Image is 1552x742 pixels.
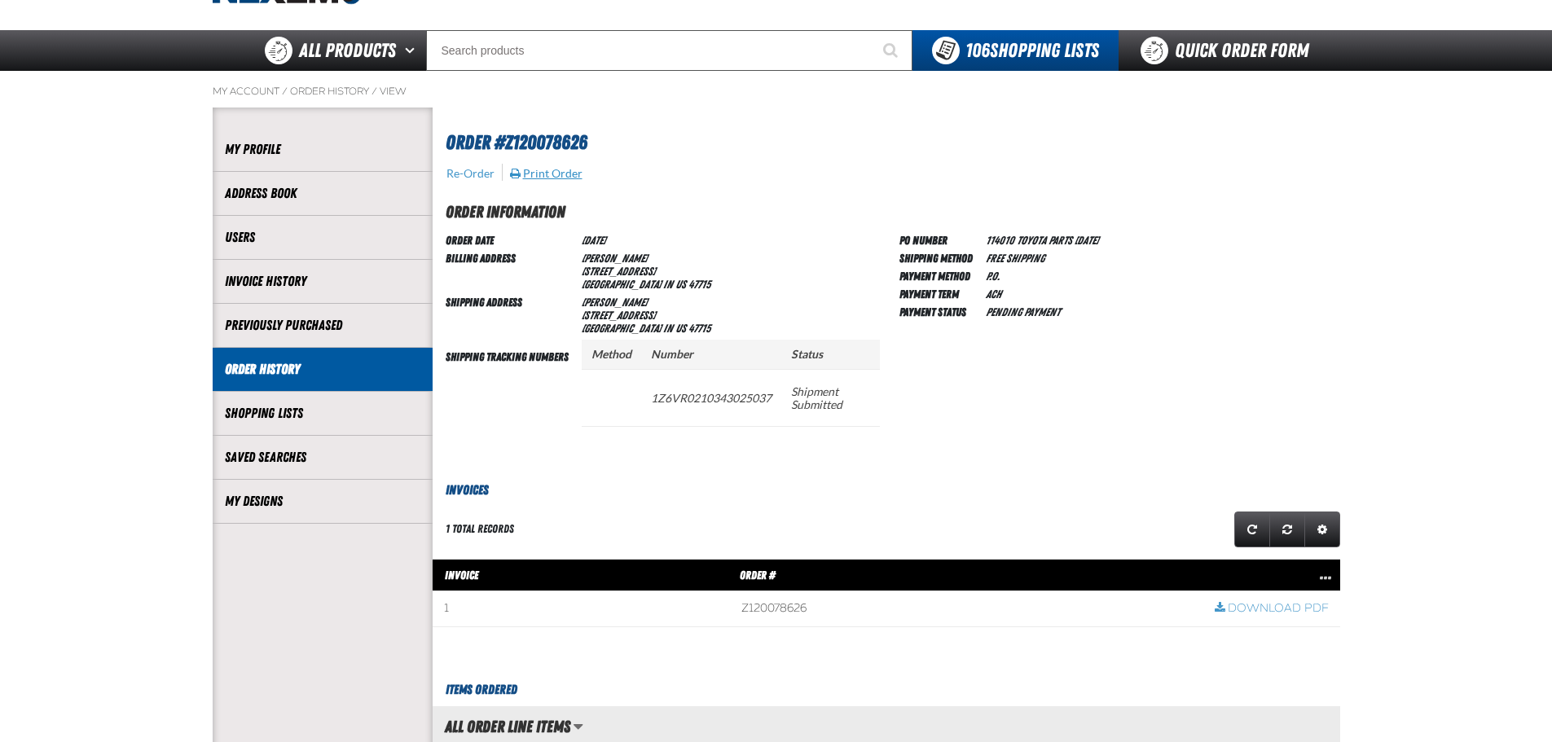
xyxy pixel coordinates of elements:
[446,292,575,336] td: Shipping Address
[446,521,514,537] div: 1 total records
[965,39,1099,62] span: Shopping Lists
[225,272,420,291] a: Invoice History
[663,322,673,335] span: IN
[730,591,1203,627] td: Z120078626
[225,492,420,511] a: My Designs
[688,322,710,335] bdo: 47715
[582,252,648,265] span: [PERSON_NAME]
[688,278,710,291] bdo: 47715
[573,713,583,740] button: Manage grid views. Current view is All Order Line Items
[225,360,420,379] a: Order History
[445,569,478,582] span: Invoice
[986,305,1060,318] span: Pending payment
[781,369,880,426] td: Shipment Submitted
[426,30,912,71] input: Search
[899,302,979,320] td: Payment Status
[1304,511,1340,547] a: Expand or Collapse Grid Settings
[1234,511,1270,547] a: Refresh grid action
[641,340,781,370] th: Number
[899,284,979,302] td: Payment Term
[582,265,656,278] span: [STREET_ADDRESS]
[225,316,420,335] a: Previously Purchased
[372,85,377,98] span: /
[582,296,648,309] span: [PERSON_NAME]
[446,200,1340,224] h2: Order Information
[446,166,495,181] button: Re-Order
[225,140,420,159] a: My Profile
[899,231,979,248] td: PO Number
[225,404,420,423] a: Shopping Lists
[1203,559,1340,591] th: Row actions
[582,234,605,247] span: [DATE]
[582,309,656,322] span: [STREET_ADDRESS]
[225,448,420,467] a: Saved Searches
[290,85,369,98] a: Order History
[582,322,662,335] span: [GEOGRAPHIC_DATA]
[433,680,1340,700] h3: Items Ordered
[446,336,575,454] td: Shipping Tracking Numbers
[213,85,1340,98] nav: Breadcrumbs
[582,278,662,291] span: [GEOGRAPHIC_DATA]
[446,248,575,292] td: Billing Address
[446,231,575,248] td: Order Date
[986,270,1000,283] span: P.O.
[446,131,587,154] span: Order #Z120078626
[899,248,979,266] td: Shipping Method
[912,30,1119,71] button: You have 106 Shopping Lists. Open to view details
[380,85,407,98] a: View
[1119,30,1339,71] a: Quick Order Form
[872,30,912,71] button: Start Searching
[641,369,781,426] td: 1Z6VR0210343025037
[433,718,570,735] h2: All Order Line Items
[433,591,731,627] td: 1
[986,252,1044,265] span: Free Shipping
[225,184,420,203] a: Address Book
[675,278,686,291] span: US
[675,322,686,335] span: US
[1215,601,1329,617] a: Download PDF row action
[433,481,1340,500] h3: Invoices
[781,340,880,370] th: Status
[899,266,979,284] td: Payment Method
[299,36,396,65] span: All Products
[582,340,641,370] th: Method
[986,288,1001,301] span: ACH
[663,278,673,291] span: IN
[282,85,288,98] span: /
[965,39,990,62] strong: 106
[1269,511,1305,547] a: Reset grid action
[509,166,583,181] button: Print Order
[986,234,1098,247] span: 114010 TOYOTA PARTS [DATE]
[740,569,776,582] span: Order #
[399,30,426,71] button: Open All Products pages
[225,228,420,247] a: Users
[213,85,279,98] a: My Account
